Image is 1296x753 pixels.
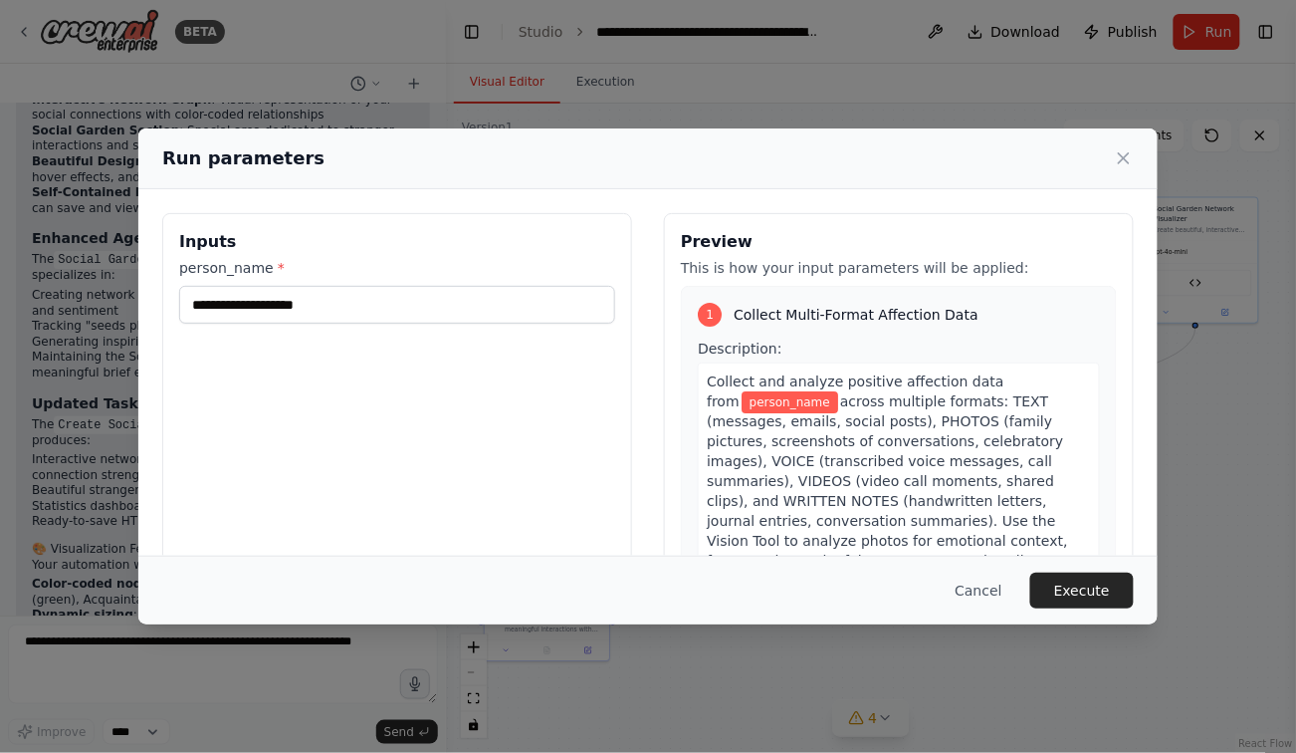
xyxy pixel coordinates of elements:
span: Description: [698,341,781,357]
span: across multiple formats: TEXT (messages, emails, social posts), PHOTOS (family pictures, screensh... [707,393,1090,628]
span: Collect and analyze positive affection data from [707,374,1003,409]
p: This is how your input parameters will be applied: [681,258,1117,278]
button: Execute [1030,573,1134,609]
div: 1 [698,303,722,327]
label: person_name [179,258,615,278]
button: Cancel [940,573,1018,609]
span: Collect Multi-Format Affection Data [734,305,978,325]
h2: Run parameters [162,144,324,172]
h3: Preview [681,230,1117,254]
h3: Inputs [179,230,615,254]
span: Variable: person_name [742,391,838,413]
